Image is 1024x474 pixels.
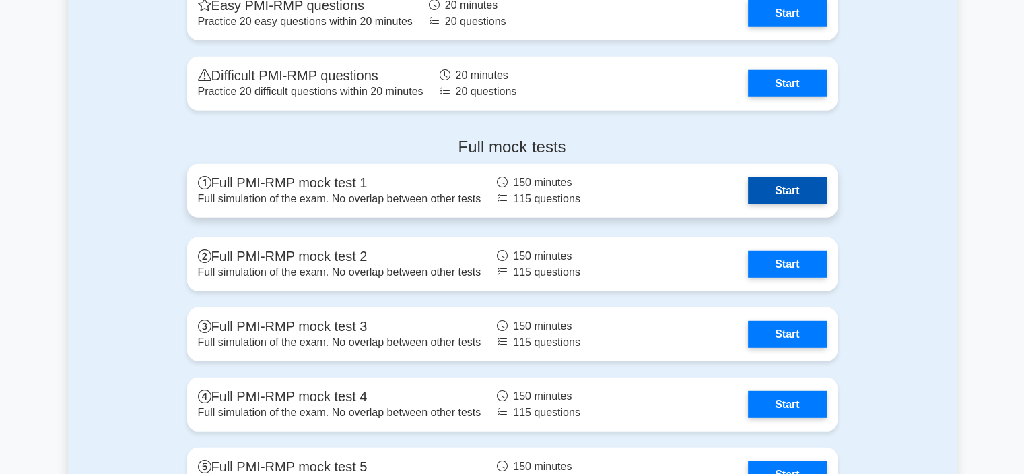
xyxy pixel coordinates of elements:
[748,177,826,204] a: Start
[748,251,826,278] a: Start
[748,70,826,97] a: Start
[187,138,838,157] h4: Full mock tests
[748,321,826,348] a: Start
[748,391,826,418] a: Start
